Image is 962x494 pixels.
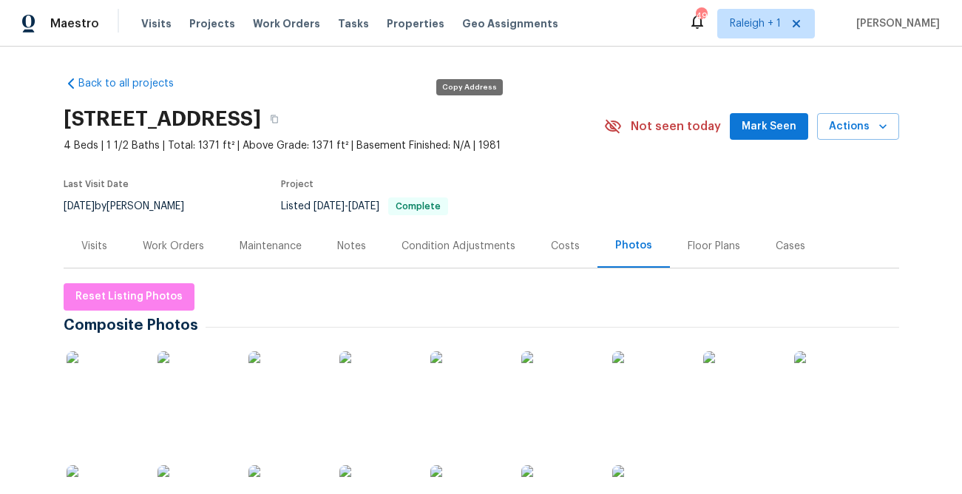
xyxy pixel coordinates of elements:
[189,16,235,31] span: Projects
[631,119,721,134] span: Not seen today
[143,239,204,254] div: Work Orders
[338,18,369,29] span: Tasks
[50,16,99,31] span: Maestro
[240,239,302,254] div: Maintenance
[730,16,781,31] span: Raleigh + 1
[64,283,194,311] button: Reset Listing Photos
[730,113,808,141] button: Mark Seen
[64,197,202,215] div: by [PERSON_NAME]
[688,239,740,254] div: Floor Plans
[75,288,183,306] span: Reset Listing Photos
[337,239,366,254] div: Notes
[141,16,172,31] span: Visits
[850,16,940,31] span: [PERSON_NAME]
[829,118,887,136] span: Actions
[462,16,558,31] span: Geo Assignments
[281,180,314,189] span: Project
[551,239,580,254] div: Costs
[81,239,107,254] div: Visits
[64,76,206,91] a: Back to all projects
[390,202,447,211] span: Complete
[402,239,515,254] div: Condition Adjustments
[314,201,345,212] span: [DATE]
[615,238,652,253] div: Photos
[253,16,320,31] span: Work Orders
[64,180,129,189] span: Last Visit Date
[64,112,261,126] h2: [STREET_ADDRESS]
[742,118,796,136] span: Mark Seen
[696,9,706,24] div: 49
[314,201,379,212] span: -
[281,201,448,212] span: Listed
[817,113,899,141] button: Actions
[64,318,206,333] span: Composite Photos
[776,239,805,254] div: Cases
[64,138,604,153] span: 4 Beds | 1 1/2 Baths | Total: 1371 ft² | Above Grade: 1371 ft² | Basement Finished: N/A | 1981
[64,201,95,212] span: [DATE]
[348,201,379,212] span: [DATE]
[387,16,444,31] span: Properties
